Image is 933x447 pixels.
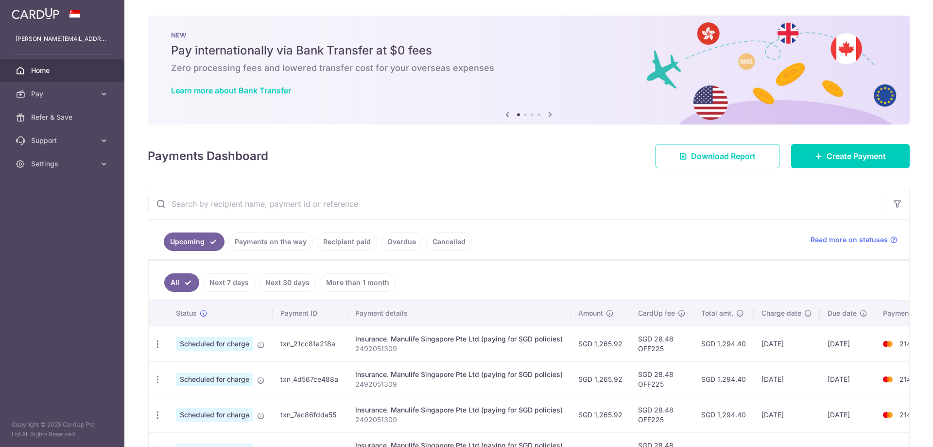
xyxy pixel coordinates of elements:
[171,31,886,39] p: NEW
[176,337,253,351] span: Scheduled for charge
[171,86,291,95] a: Learn more about Bank Transfer
[693,397,754,432] td: SGD 1,294.40
[693,361,754,397] td: SGD 1,294.40
[656,144,779,168] a: Download Report
[355,415,563,425] p: 2492051309
[148,147,268,165] h4: Payments Dashboard
[273,397,347,432] td: txn_7ac86fdda55
[691,150,756,162] span: Download Report
[899,375,916,383] span: 2140
[259,273,316,292] a: Next 30 days
[701,308,733,318] span: Total amt.
[570,397,630,432] td: SGD 1,265.92
[347,301,570,326] th: Payment details
[355,405,563,415] div: Insurance. Manulife Singapore Pte Ltd (paying for SGD policies)
[754,361,820,397] td: [DATE]
[820,361,875,397] td: [DATE]
[820,397,875,432] td: [DATE]
[630,361,693,397] td: SGD 28.48 OFF225
[148,188,886,219] input: Search by recipient name, payment id or reference
[171,62,886,74] h6: Zero processing fees and lowered transfer cost for your overseas expenses
[148,16,910,125] img: Bank transfer banner
[164,273,199,292] a: All
[761,308,801,318] span: Charge date
[754,397,820,432] td: [DATE]
[164,232,225,251] a: Upcoming
[176,408,253,422] span: Scheduled for charge
[828,308,857,318] span: Due date
[203,273,255,292] a: Next 7 days
[693,326,754,361] td: SGD 1,294.40
[381,232,422,251] a: Overdue
[31,136,95,145] span: Support
[31,89,95,99] span: Pay
[16,34,109,44] p: [PERSON_NAME][EMAIL_ADDRESS][DOMAIN_NAME]
[317,232,377,251] a: Recipient paid
[878,374,898,385] img: Bank Card
[12,8,59,19] img: CardUp
[176,373,253,386] span: Scheduled for charge
[355,370,563,379] div: Insurance. Manulife Singapore Pte Ltd (paying for SGD policies)
[899,340,916,348] span: 2140
[638,308,675,318] span: CardUp fee
[273,301,347,326] th: Payment ID
[355,379,563,389] p: 2492051309
[31,112,95,122] span: Refer & Save
[811,235,888,245] span: Read more on statuses
[630,397,693,432] td: SGD 28.48 OFF225
[878,338,898,350] img: Bank Card
[273,361,347,397] td: txn_4d567ce488a
[228,232,313,251] a: Payments on the way
[878,409,898,421] img: Bank Card
[791,144,910,168] a: Create Payment
[820,326,875,361] td: [DATE]
[355,344,563,354] p: 2492051309
[273,326,347,361] td: txn_21cc81a218a
[426,232,472,251] a: Cancelled
[899,411,916,419] span: 2140
[811,235,898,245] a: Read more on statuses
[31,66,95,75] span: Home
[570,326,630,361] td: SGD 1,265.92
[171,43,886,58] h5: Pay internationally via Bank Transfer at $0 fees
[320,273,396,292] a: More than 1 month
[31,159,95,169] span: Settings
[578,308,603,318] span: Amount
[570,361,630,397] td: SGD 1,265.92
[630,326,693,361] td: SGD 28.48 OFF225
[754,326,820,361] td: [DATE]
[355,334,563,344] div: Insurance. Manulife Singapore Pte Ltd (paying for SGD policies)
[827,150,886,162] span: Create Payment
[176,308,197,318] span: Status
